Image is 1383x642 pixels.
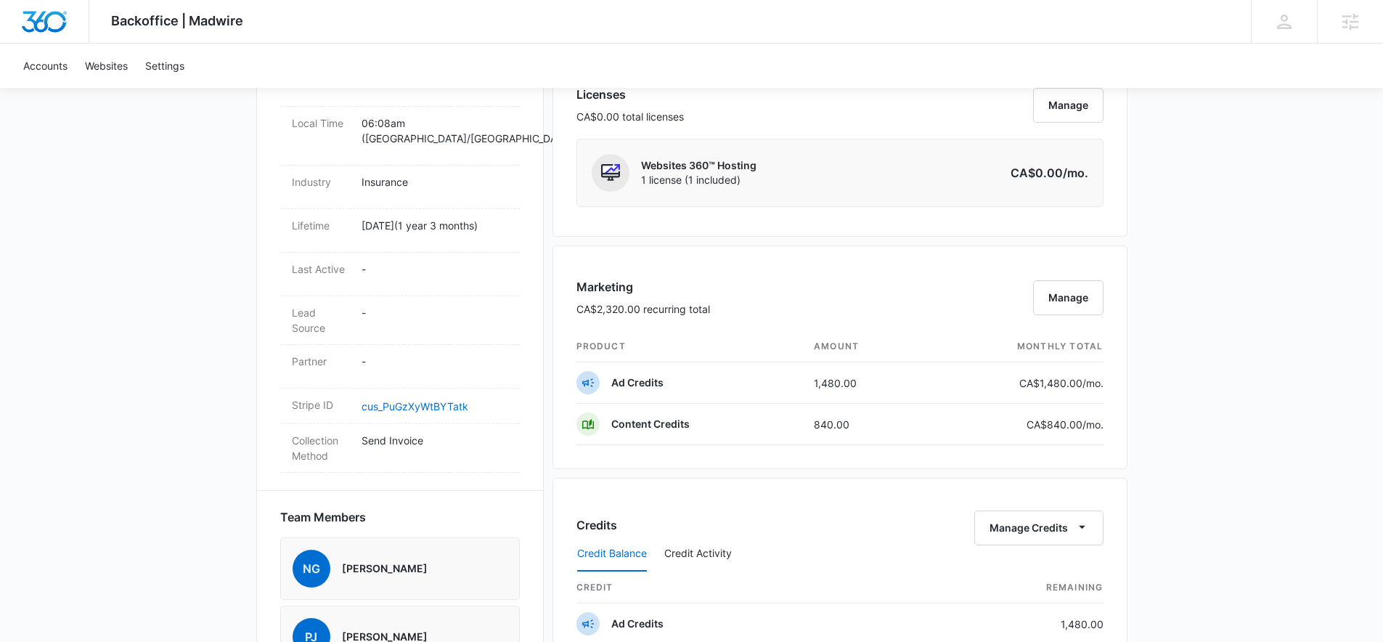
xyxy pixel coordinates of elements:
th: monthly total [926,331,1103,362]
p: CA$0.00 [1011,164,1088,182]
a: Settings [136,44,193,88]
p: Insurance [362,174,508,190]
a: Websites [76,44,136,88]
a: cus_PuGzXyWtBYTatk [362,400,468,413]
button: Credit Balance [577,537,647,572]
button: Manage Credits [974,511,1103,545]
div: Local Time06:08am ([GEOGRAPHIC_DATA]/[GEOGRAPHIC_DATA]) [280,107,520,166]
div: Stripe IDcus_PuGzXyWtBYTatk [280,389,520,424]
th: Remaining [950,572,1103,604]
dt: Lead Source [292,305,350,336]
dt: Lifetime [292,218,350,233]
p: CA$840.00 [1027,417,1103,432]
div: Partner- [280,345,520,389]
dt: Partner [292,354,350,369]
p: - [362,354,508,369]
p: CA$1,480.00 [1019,375,1103,391]
div: IndustryInsurance [280,166,520,209]
dt: Stripe ID [292,397,350,413]
h3: Marketing [576,278,710,296]
span: NG [293,550,330,588]
div: Collection MethodSend Invoice [280,424,520,473]
th: amount [802,331,926,362]
p: Ad Credits [611,375,664,390]
td: 1,480.00 [802,362,926,404]
p: CA$2,320.00 recurring total [576,301,710,317]
a: Accounts [15,44,76,88]
p: - [362,261,508,277]
p: Websites 360™ Hosting [641,158,756,173]
dt: Last Active [292,261,350,277]
p: - [362,305,508,320]
p: Content Credits [611,417,690,431]
p: Send Invoice [362,433,508,448]
p: 06:08am ( [GEOGRAPHIC_DATA]/[GEOGRAPHIC_DATA] ) [362,115,508,146]
span: /mo. [1082,377,1103,389]
p: Ad Credits [611,617,664,631]
p: CA$0.00 total licenses [576,109,684,124]
dt: Industry [292,174,350,190]
h3: Licenses [576,86,684,103]
th: credit [576,572,950,604]
div: Lifetime[DATE](1 year 3 months) [280,209,520,253]
span: 1 license (1 included) [641,173,756,187]
div: Lead Source- [280,296,520,345]
dt: Local Time [292,115,350,131]
p: [PERSON_NAME] [342,561,428,576]
button: Manage [1033,88,1103,123]
button: Manage [1033,280,1103,315]
p: [DATE] ( 1 year 3 months ) [362,218,508,233]
h3: Credits [576,516,617,534]
span: /mo. [1082,418,1103,431]
button: Credit Activity [664,537,732,572]
td: 840.00 [802,404,926,445]
span: /mo. [1063,166,1088,180]
span: Backoffice | Madwire [111,13,243,28]
dt: Collection Method [292,433,350,463]
th: product [576,331,803,362]
span: Team Members [280,508,366,526]
div: Last Active- [280,253,520,296]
